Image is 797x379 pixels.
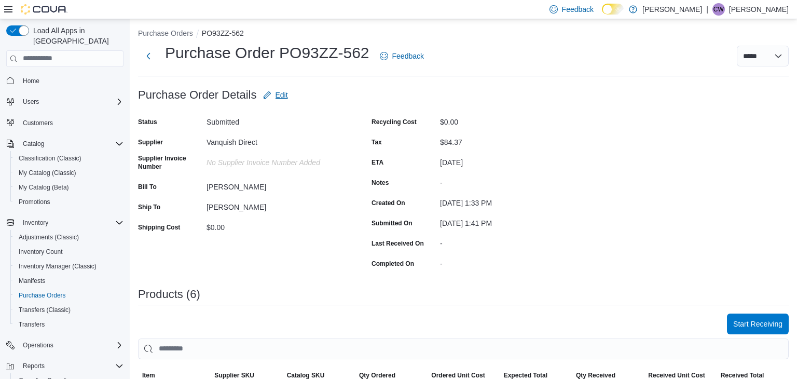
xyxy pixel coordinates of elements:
a: Promotions [15,196,54,208]
label: Tax [372,138,382,146]
button: Inventory Manager (Classic) [10,259,128,274]
button: Edit [259,85,292,105]
p: [PERSON_NAME] [729,3,789,16]
img: Cova [21,4,67,15]
span: Inventory [19,216,123,229]
label: Recycling Cost [372,118,417,126]
a: Inventory Manager (Classic) [15,260,101,273]
p: [PERSON_NAME] [642,3,702,16]
span: Feedback [392,51,424,61]
div: - [440,174,579,187]
span: Operations [19,339,123,351]
span: Users [19,96,123,108]
span: Transfers (Classic) [15,304,123,316]
span: My Catalog (Classic) [19,169,76,177]
span: My Catalog (Beta) [15,181,123,194]
button: Purchase Orders [10,288,128,303]
a: Feedback [376,46,428,66]
div: [DATE] 1:41 PM [440,215,579,227]
span: Customers [23,119,53,127]
span: Classification (Classic) [19,154,81,163]
div: No Supplier Invoice Number added [207,154,346,167]
a: Transfers (Classic) [15,304,75,316]
span: Users [23,98,39,106]
button: Adjustments (Classic) [10,230,128,245]
span: Inventory Manager (Classic) [15,260,123,273]
label: Last Received On [372,239,424,248]
a: My Catalog (Classic) [15,167,80,179]
a: My Catalog (Beta) [15,181,73,194]
a: Classification (Classic) [15,152,86,165]
button: My Catalog (Beta) [10,180,128,195]
nav: An example of EuiBreadcrumbs [138,28,789,40]
input: Dark Mode [602,4,624,15]
span: Inventory [23,219,48,227]
span: Adjustments (Classic) [15,231,123,243]
button: Transfers (Classic) [10,303,128,317]
span: Adjustments (Classic) [19,233,79,241]
span: Start Receiving [733,319,782,329]
button: Customers [2,115,128,130]
div: $0.00 [440,114,579,126]
div: [DATE] 1:33 PM [440,195,579,207]
div: Submitted [207,114,346,126]
label: Created On [372,199,405,207]
span: CW [713,3,724,16]
button: Catalog [19,138,48,150]
div: Vanquish Direct [207,134,346,146]
span: Transfers [19,320,45,329]
label: Bill To [138,183,157,191]
div: [DATE] [440,154,579,167]
button: PO93ZZ-562 [202,29,244,37]
a: Manifests [15,275,49,287]
button: Operations [2,338,128,353]
p: | [706,3,708,16]
button: Classification (Classic) [10,151,128,166]
button: Reports [19,360,49,372]
div: - [440,235,579,248]
button: Reports [2,359,128,373]
span: Reports [23,362,45,370]
button: Catalog [2,137,128,151]
button: Home [2,73,128,88]
span: Classification (Classic) [15,152,123,165]
button: Users [19,96,43,108]
button: My Catalog (Classic) [10,166,128,180]
a: Inventory Count [15,246,67,258]
span: Edit [276,90,288,100]
h3: Purchase Order Details [138,89,257,101]
label: ETA [372,158,383,167]
label: Notes [372,179,389,187]
span: Purchase Orders [15,289,123,302]
button: Inventory [19,216,52,229]
label: Supplier [138,138,163,146]
button: Start Receiving [727,314,789,334]
label: Status [138,118,157,126]
a: Transfers [15,318,49,331]
a: Home [19,75,44,87]
div: - [440,255,579,268]
span: My Catalog (Classic) [15,167,123,179]
label: Shipping Cost [138,223,180,232]
span: Reports [19,360,123,372]
label: Completed On [372,260,414,268]
button: Manifests [10,274,128,288]
span: Inventory Manager (Classic) [19,262,97,270]
span: My Catalog (Beta) [19,183,69,192]
span: Catalog [23,140,44,148]
div: [PERSON_NAME] [207,179,346,191]
label: Ship To [138,203,160,211]
span: Operations [23,341,53,349]
span: Catalog [19,138,123,150]
a: Adjustments (Classic) [15,231,83,243]
button: Inventory Count [10,245,128,259]
span: Transfers [15,318,123,331]
span: Inventory Count [19,248,63,256]
label: Submitted On [372,219,413,227]
a: Customers [19,117,57,129]
button: Inventory [2,215,128,230]
h1: Purchase Order PO93ZZ-562 [165,43,369,63]
a: Purchase Orders [15,289,70,302]
button: Purchase Orders [138,29,193,37]
div: $0.00 [207,219,346,232]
